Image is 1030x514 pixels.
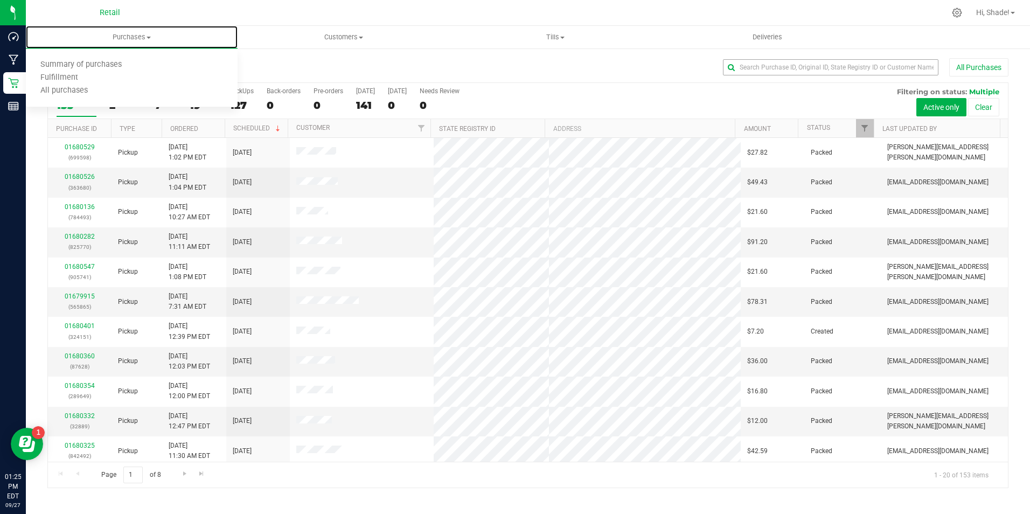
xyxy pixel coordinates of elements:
span: Packed [811,237,832,247]
span: $27.82 [747,148,768,158]
span: Deliveries [738,32,797,42]
span: [DATE] 12:39 PM EDT [169,321,210,342]
span: Packed [811,416,832,426]
span: [EMAIL_ADDRESS][DOMAIN_NAME] [887,207,989,217]
span: [PERSON_NAME][EMAIL_ADDRESS][PERSON_NAME][DOMAIN_NAME] [887,262,1001,282]
span: [DATE] 12:00 PM EDT [169,381,210,401]
div: Manage settings [950,8,964,18]
div: [DATE] [388,87,407,95]
span: Summary of purchases [26,60,136,70]
span: Filtering on status: [897,87,967,96]
p: (565865) [54,302,105,312]
a: Ordered [170,125,198,133]
div: 127 [230,99,254,112]
p: (699598) [54,152,105,163]
span: 1 - 20 of 153 items [925,467,997,483]
a: Amount [744,125,771,133]
a: 01680360 [65,352,95,360]
a: 01680332 [65,412,95,420]
span: Pickup [118,237,138,247]
iframe: Resource center unread badge [32,426,45,439]
span: Purchases [26,32,238,42]
span: Pickup [118,207,138,217]
a: 01680526 [65,173,95,180]
inline-svg: Retail [8,78,19,88]
span: [EMAIL_ADDRESS][DOMAIN_NAME] [887,237,989,247]
span: [DATE] 12:03 PM EDT [169,351,210,372]
iframe: Resource center [11,428,43,460]
a: Filter [413,119,430,137]
span: $49.43 [747,177,768,187]
span: [DATE] 10:27 AM EDT [169,202,210,223]
span: Packed [811,148,832,158]
a: 01680529 [65,143,95,151]
span: [DATE] 1:02 PM EDT [169,142,206,163]
span: [DATE] 11:30 AM EDT [169,441,210,461]
span: [DATE] [233,148,252,158]
div: 141 [356,99,375,112]
a: State Registry ID [439,125,496,133]
inline-svg: Dashboard [8,31,19,42]
a: Status [807,124,830,131]
span: Retail [100,8,120,17]
a: Last Updated By [882,125,937,133]
div: 0 [388,99,407,112]
span: [PERSON_NAME][EMAIL_ADDRESS][PERSON_NAME][DOMAIN_NAME] [887,142,1001,163]
a: 01679915 [65,293,95,300]
a: 01680325 [65,442,95,449]
span: Hi, Shade! [976,8,1010,17]
span: [DATE] [233,207,252,217]
span: Created [811,327,833,337]
span: Pickup [118,356,138,366]
span: Packed [811,297,832,307]
span: Multiple [969,87,999,96]
span: Packed [811,356,832,366]
div: 0 [420,99,460,112]
div: 0 [267,99,301,112]
p: (324151) [54,332,105,342]
a: 01680354 [65,382,95,390]
span: [EMAIL_ADDRESS][DOMAIN_NAME] [887,356,989,366]
span: All purchases [26,86,102,95]
span: $21.60 [747,207,768,217]
p: (289649) [54,391,105,401]
span: Pickup [118,148,138,158]
span: [DATE] [233,177,252,187]
input: 1 [123,467,143,483]
span: [DATE] [233,416,252,426]
span: $21.60 [747,267,768,277]
a: Deliveries [662,26,873,48]
a: Go to the next page [177,467,192,481]
inline-svg: Reports [8,101,19,112]
span: [DATE] [233,386,252,397]
a: Tills [450,26,662,48]
p: 09/27 [5,501,21,509]
p: (87628) [54,362,105,372]
div: Pre-orders [314,87,343,95]
span: Pickup [118,446,138,456]
p: (825770) [54,242,105,252]
span: Packed [811,446,832,456]
span: $91.20 [747,237,768,247]
p: (842492) [54,451,105,461]
span: $12.00 [747,416,768,426]
span: [DATE] 1:04 PM EDT [169,172,206,192]
a: Type [120,125,135,133]
p: (32889) [54,421,105,432]
span: [PERSON_NAME][EMAIL_ADDRESS][PERSON_NAME][DOMAIN_NAME] [887,411,1001,432]
span: Tills [450,32,661,42]
span: Packed [811,207,832,217]
span: [DATE] [233,327,252,337]
div: 0 [314,99,343,112]
span: [DATE] [233,267,252,277]
a: Customers [238,26,449,48]
span: [EMAIL_ADDRESS][DOMAIN_NAME] [887,297,989,307]
a: 01680547 [65,263,95,270]
th: Address [545,119,735,138]
span: Fulfillment [26,73,93,82]
div: Needs Review [420,87,460,95]
a: Go to the last page [194,467,210,481]
a: Customer [296,124,330,131]
span: [EMAIL_ADDRESS][DOMAIN_NAME] [887,446,989,456]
